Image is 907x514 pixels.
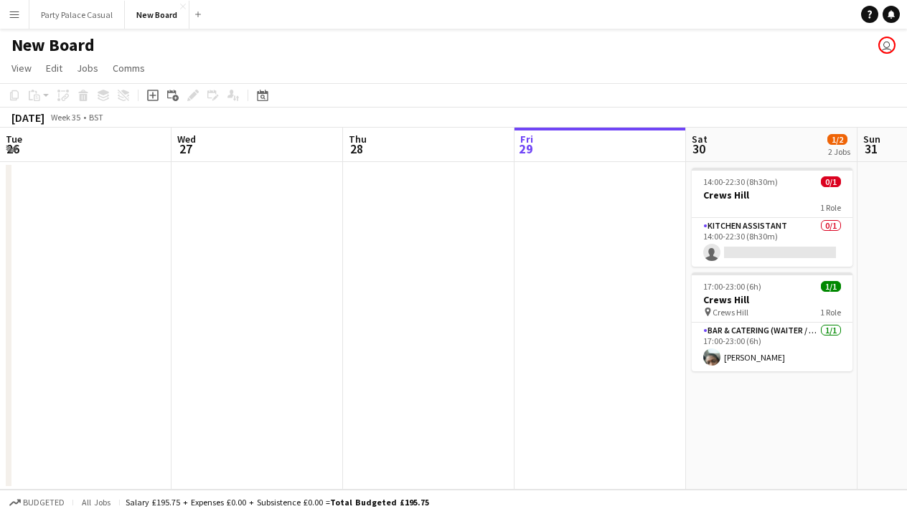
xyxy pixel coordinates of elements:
span: Crews Hill [713,307,748,318]
span: 1 Role [820,307,841,318]
button: Party Palace Casual [29,1,125,29]
app-job-card: 14:00-22:30 (8h30m)0/1Crews Hill1 RoleKitchen Assistant0/114:00-22:30 (8h30m) [692,168,852,267]
app-job-card: 17:00-23:00 (6h)1/1Crews Hill Crews Hill1 RoleBar & Catering (Waiter / waitress)1/117:00-23:00 (6... [692,272,852,371]
span: Comms [113,62,145,75]
span: Jobs [77,62,98,75]
app-card-role: Kitchen Assistant0/114:00-22:30 (8h30m) [692,218,852,267]
span: Total Budgeted £195.75 [330,497,429,508]
h1: New Board [11,34,95,56]
div: BST [89,112,103,123]
a: Jobs [71,59,104,77]
span: 26 [4,141,22,157]
span: Sun [863,133,880,146]
a: View [6,59,37,77]
span: Edit [46,62,62,75]
span: Week 35 [47,112,83,123]
span: 0/1 [821,176,841,187]
span: Sat [692,133,708,146]
span: 1/1 [821,281,841,292]
span: 14:00-22:30 (8h30m) [703,176,778,187]
span: View [11,62,32,75]
span: Tue [6,133,22,146]
span: Thu [349,133,367,146]
span: 1/2 [827,134,847,145]
a: Edit [40,59,68,77]
div: 2 Jobs [828,146,850,157]
span: Budgeted [23,498,65,508]
span: 29 [518,141,533,157]
div: Salary £195.75 + Expenses £0.00 + Subsistence £0.00 = [126,497,429,508]
span: 28 [347,141,367,157]
span: 31 [861,141,880,157]
h3: Crews Hill [692,293,852,306]
div: [DATE] [11,110,44,125]
span: 27 [175,141,196,157]
button: Budgeted [7,495,67,510]
a: Comms [107,59,151,77]
button: New Board [125,1,189,29]
app-user-avatar: Nicole Nkansah [878,37,896,54]
span: All jobs [79,497,113,508]
span: Wed [177,133,196,146]
app-card-role: Bar & Catering (Waiter / waitress)1/117:00-23:00 (6h)[PERSON_NAME] [692,323,852,371]
span: 17:00-23:00 (6h) [703,281,761,292]
span: 30 [690,141,708,157]
span: 1 Role [820,202,841,213]
h3: Crews Hill [692,189,852,201]
span: Fri [520,133,533,146]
